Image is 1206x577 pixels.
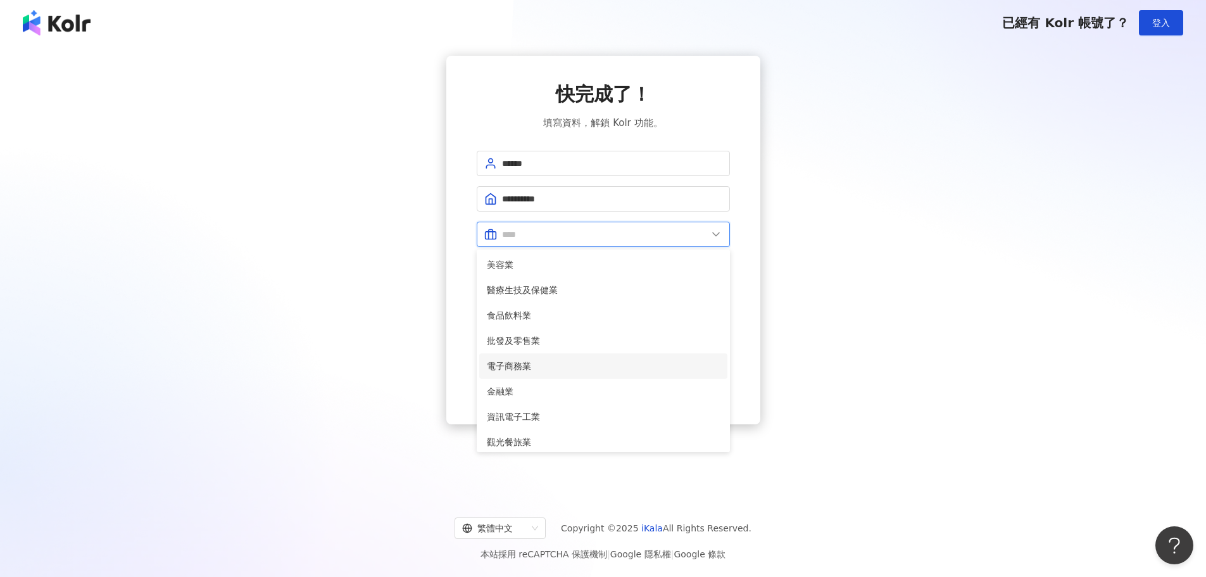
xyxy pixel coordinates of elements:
a: Google 隱私權 [610,549,671,559]
a: iKala [641,523,663,533]
span: 登入 [1152,18,1170,28]
span: 醫療生技及保健業 [487,283,720,297]
span: 觀光餐旅業 [487,435,720,449]
span: | [671,549,674,559]
span: 金融業 [487,384,720,398]
span: 美容業 [487,258,720,272]
iframe: Help Scout Beacon - Open [1155,526,1193,564]
button: 登入 [1139,10,1183,35]
span: 食品飲料業 [487,308,720,322]
span: 資訊電子工業 [487,410,720,424]
span: 批發及零售業 [487,334,720,348]
span: 快完成了！ [556,81,651,108]
a: Google 條款 [674,549,725,559]
span: 已經有 Kolr 帳號了？ [1002,15,1129,30]
span: 本站採用 reCAPTCHA 保護機制 [481,547,725,562]
img: logo [23,10,91,35]
span: | [607,549,610,559]
span: Copyright © 2025 All Rights Reserved. [561,521,751,536]
span: 電子商務業 [487,359,720,373]
span: 填寫資料，解鎖 Kolr 功能。 [543,115,662,130]
div: 繁體中文 [462,518,527,538]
